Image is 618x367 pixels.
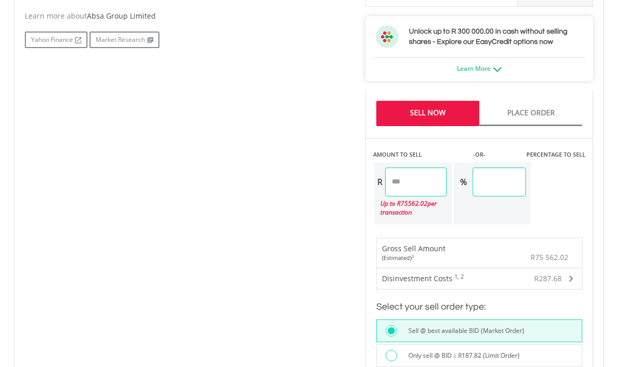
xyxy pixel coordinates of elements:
[401,199,428,208] span: 75562.02
[376,25,399,48] img: ec-flower.svg
[90,32,159,48] a: Market Research
[373,150,422,159] label: AMOUNT TO SELL
[382,273,452,283] span: Disinvestment Costs
[473,150,485,159] label: -OR-
[382,254,446,262] div: (Estimated)
[402,325,524,337] label: Sell @ best available BID (Market Order)
[402,350,520,361] label: Only sell @ BID ≥ R187.82 (Limit Order)
[493,67,502,72] img: ec-arrow-down.png
[411,253,414,259] sup: 3
[454,167,473,196] div: %
[479,101,582,126] a: Place Order
[87,11,156,21] span: Absa Group Limited
[376,300,582,314] h3: Select your sell order type:
[457,64,502,73] a: Learn More
[382,243,446,262] div: Gross Sell Amount
[534,273,562,283] span: R287.68
[526,150,585,159] label: PERCENTAGE TO SELL
[409,26,583,47] h3: Unlock up to R 300 000.00 in cash without selling shares - Explore our EasyCredit options now
[376,101,479,126] a: Sell Now
[374,167,385,196] div: R
[25,11,350,21] div: Learn more about
[374,196,447,219] div: Up to R per transaction
[25,32,87,48] a: Yahoo Finance
[531,252,568,262] span: R75 562.02
[454,273,464,280] sup: 1, 2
